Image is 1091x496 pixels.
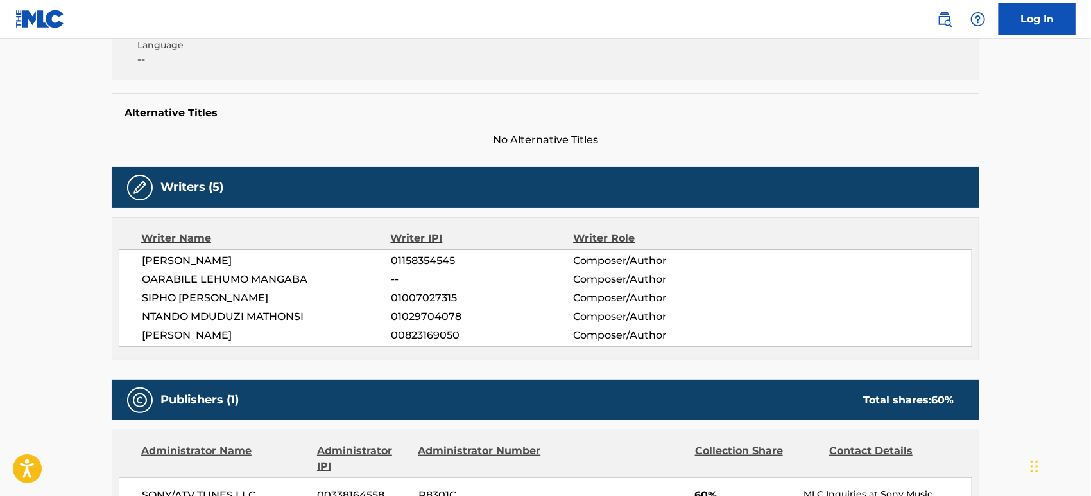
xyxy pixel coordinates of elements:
[695,443,820,474] div: Collection Share
[391,328,573,343] span: 00823169050
[142,272,391,287] span: OARABILE LEHUMO MANGABA
[391,253,573,269] span: 01158354545
[125,107,966,120] h5: Alternative Titles
[931,394,954,406] span: 60 %
[391,272,573,287] span: --
[137,39,345,52] span: Language
[137,52,345,67] span: --
[132,393,148,408] img: Publishers
[160,180,223,195] h5: Writers (5)
[932,6,958,32] a: Public Search
[132,180,148,195] img: Writers
[112,132,979,148] span: No Alternative Titles
[391,290,573,306] span: 01007027315
[317,443,408,474] div: Administrator IPI
[142,309,391,324] span: NTANDO MDUDUZI MATHONSI
[142,328,391,343] span: [PERSON_NAME]
[141,231,391,246] div: Writer Name
[160,393,239,407] h5: Publishers (1)
[970,12,986,27] img: help
[15,10,65,28] img: MLC Logo
[141,443,307,474] div: Administrator Name
[573,290,739,306] span: Composer/Author
[573,328,739,343] span: Composer/Author
[418,443,542,474] div: Administrator Number
[937,12,952,27] img: search
[391,309,573,324] span: 01029704078
[573,272,739,287] span: Composer/Author
[1031,447,1038,486] div: Drag
[965,6,991,32] div: Help
[863,393,954,408] div: Total shares:
[829,443,954,474] div: Contact Details
[142,253,391,269] span: [PERSON_NAME]
[573,309,739,324] span: Composer/Author
[573,253,739,269] span: Composer/Author
[1027,434,1091,496] iframe: Chat Widget
[391,231,574,246] div: Writer IPI
[573,231,739,246] div: Writer Role
[999,3,1076,35] a: Log In
[142,290,391,306] span: SIPHO [PERSON_NAME]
